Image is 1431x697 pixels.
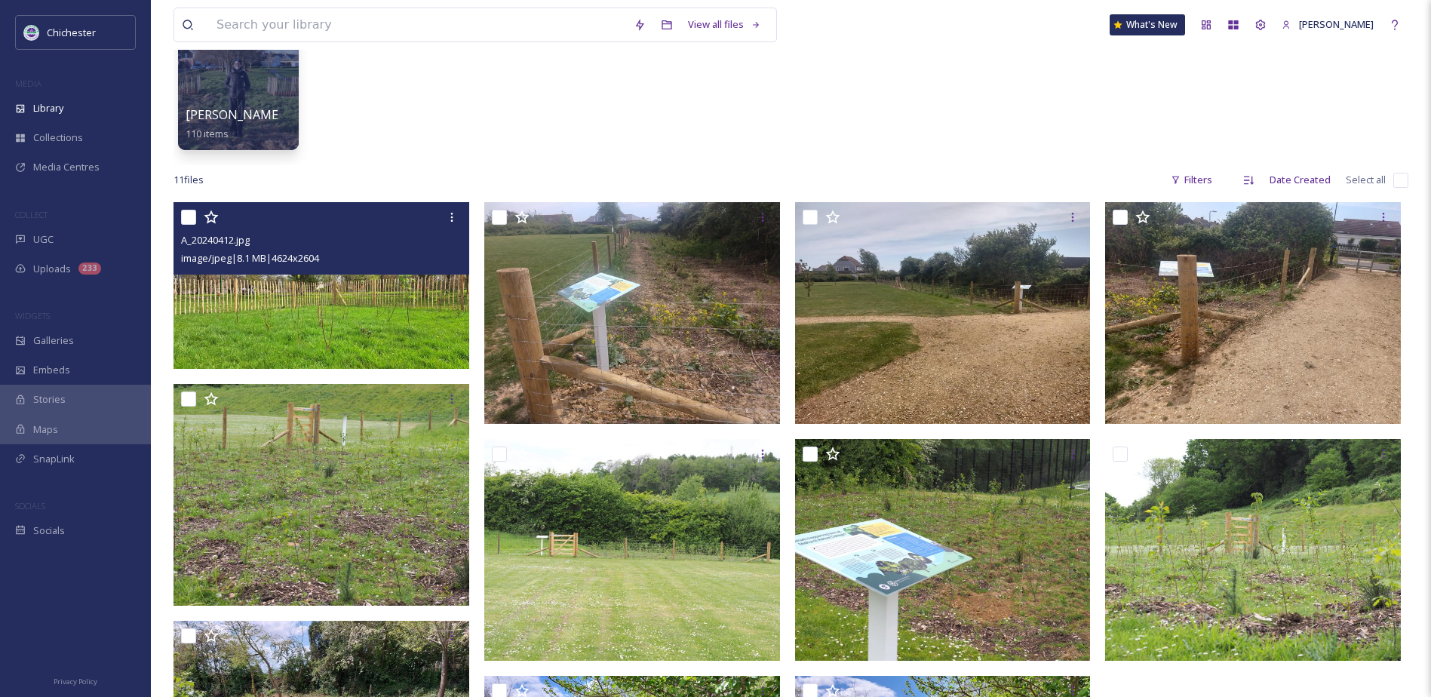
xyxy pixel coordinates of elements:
span: 110 items [186,127,229,140]
span: Chichester [47,26,96,39]
span: SOCIALS [15,500,45,511]
div: Date Created [1262,165,1338,195]
span: [PERSON_NAME] mini Miyawaki planting [186,106,416,123]
span: COLLECT [15,209,48,220]
img: MRC-Mini-Forest-1 12.05 (2).jpg [174,384,469,606]
img: A_20240412.jpg [174,202,469,369]
span: Select all [1346,173,1386,187]
span: [PERSON_NAME] [1299,17,1374,31]
span: SnapLink [33,452,75,466]
span: A_20240412.jpg [181,233,250,247]
span: Galleries [33,333,74,348]
a: [PERSON_NAME] [1274,10,1381,39]
span: Maps [33,422,58,437]
a: [PERSON_NAME] mini Miyawaki planting110 items [186,108,416,140]
span: Collections [33,130,83,145]
span: Media Centres [33,160,100,174]
span: Stories [33,392,66,407]
img: EBW 13.05 (3).jpg [795,202,1091,424]
span: UGC [33,232,54,247]
a: View all files [680,10,769,39]
span: Socials [33,524,65,538]
a: What's New [1110,14,1185,35]
img: MRC-Mini-Forest-1 12.05 (1).jpg [795,439,1091,661]
span: WIDGETS [15,310,50,321]
span: 11 file s [174,173,204,187]
img: EBW 13.05 (4).jpg [1105,202,1401,424]
span: image/jpeg | 8.1 MB | 4624 x 2604 [181,251,319,265]
a: Privacy Policy [54,671,97,689]
div: Filters [1163,165,1220,195]
span: Privacy Policy [54,677,97,686]
span: Embeds [33,363,70,377]
img: MRC-Mini-Forest-1 12.05 (4).jpg [484,439,780,661]
div: 233 [78,263,101,275]
span: Uploads [33,262,71,276]
span: Library [33,101,63,115]
img: MRC-Mini-Forest-1 12.05 (3).jpg [1105,439,1401,661]
img: EBW 13.05 (1).jpg [484,202,780,424]
span: MEDIA [15,78,41,89]
img: Logo_of_Chichester_District_Council.png [24,25,39,40]
input: Search your library [209,8,626,41]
